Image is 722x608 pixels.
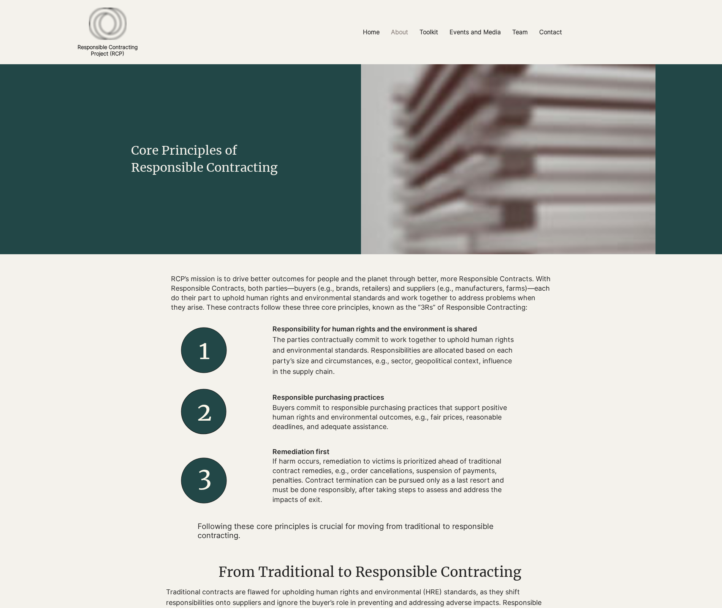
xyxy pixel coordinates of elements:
[357,24,385,41] a: Home
[178,459,231,494] h2: 3
[171,274,551,312] h2: RCP’s mission is to drive better outcomes for people and the planet through better, more Responsi...
[272,403,516,432] p: Buyers commit to responsible purchasing practices that support positive human rights and environm...
[535,24,566,41] p: Contact
[361,64,655,254] img: pexels-noahdwilke-68725_edited.jpg
[198,522,515,540] p: ​Following these core principles is crucial for moving from traditional to responsible contracting.
[166,333,242,368] h2: 1
[270,24,655,41] nav: Site
[416,24,442,41] p: Toolkit
[272,393,384,401] span: Responsible purchasing practices
[166,394,242,429] h2: 2
[78,44,138,57] a: Responsible ContractingProject (RCP)
[385,24,414,41] a: About
[414,24,444,41] a: Toolkit
[272,325,477,333] span: Responsibility for human rights and the environment is shared
[444,24,507,41] a: Events and Media
[387,24,412,41] p: About
[359,24,383,41] p: Home
[446,24,505,41] p: Events and Media
[272,456,516,504] p: If harm occurs, remediation to victims is prioritized ahead of traditional contract remedies, e.g...
[508,24,532,41] p: Team
[507,24,534,41] a: Team
[534,24,568,41] a: Contact
[272,448,329,456] span: Remediation first
[218,564,521,581] span: From Traditional to Responsible Contracting
[272,334,516,377] p: The parties contractually commit to work together to uphold human rights and environmental standa...
[131,142,288,176] h1: Core Principles of Responsible Contracting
